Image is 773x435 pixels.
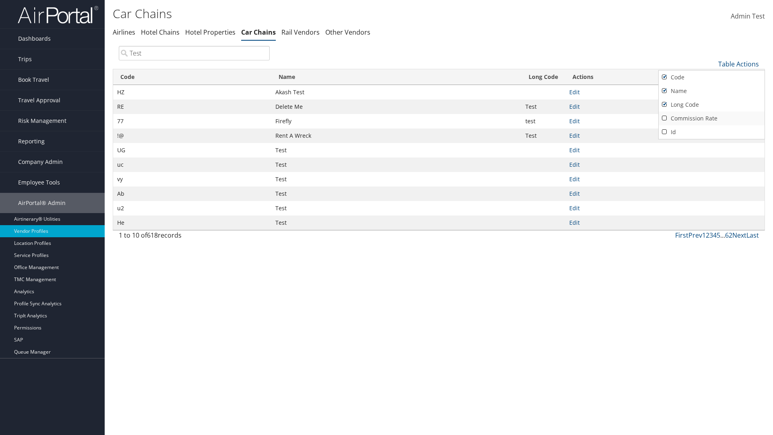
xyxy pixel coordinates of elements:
[18,131,45,151] span: Reporting
[18,172,60,193] span: Employee Tools
[659,84,765,98] a: Name
[18,111,66,131] span: Risk Management
[659,70,765,84] a: Code
[18,49,32,69] span: Trips
[659,98,765,112] a: Long Code
[659,112,765,125] a: Commission Rate
[18,152,63,172] span: Company Admin
[18,29,51,49] span: Dashboards
[18,193,66,213] span: AirPortal® Admin
[18,70,49,90] span: Book Travel
[18,5,98,24] img: airportal-logo.png
[18,90,60,110] span: Travel Approval
[659,125,765,139] a: Id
